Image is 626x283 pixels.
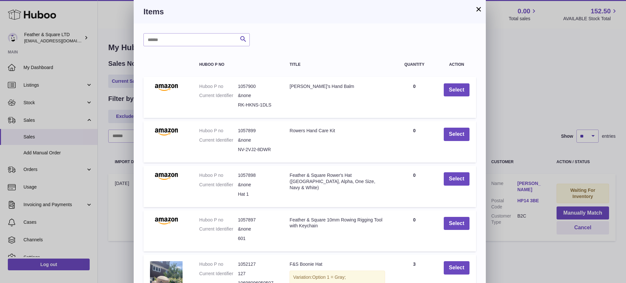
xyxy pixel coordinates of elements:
button: Select [444,128,469,141]
th: Action [437,56,476,73]
dd: RK-HKNS-1DLS [238,102,277,108]
th: Quantity [392,56,437,73]
dd: 1057898 [238,172,277,178]
dd: 1057897 [238,217,277,223]
dt: Current Identifier [199,182,238,188]
dd: &none [238,226,277,232]
h3: Items [143,7,476,17]
div: Feather & Square 10mm Rowing Rigging Tool with Keychain [290,217,385,229]
img: Feather & Square Rower's Hat (UK, Alpha, One Size, Navy & White) [150,172,183,180]
dd: NV-2VJ2-8DWR [238,147,277,153]
dd: 127 [238,271,277,277]
div: Rowers Hand Care Kit [290,128,385,134]
button: Select [444,83,469,97]
dt: Current Identifier [199,92,238,99]
dd: &none [238,137,277,143]
dd: 601 [238,235,277,242]
dd: &none [238,182,277,188]
button: Select [444,172,469,186]
td: 0 [392,121,437,163]
td: 0 [392,77,437,118]
dd: 1052127 [238,261,277,267]
div: [PERSON_NAME]'s Hand Balm [290,83,385,90]
dt: Current Identifier [199,226,238,232]
img: Feather & Square 10mm Rowing Rigging Tool with Keychain [150,217,183,225]
dd: Hat 1 [238,191,277,197]
th: Huboo P no [193,56,283,73]
img: Rowers Hand Care Kit [150,128,183,135]
dt: Huboo P no [199,83,238,90]
td: 0 [392,210,437,252]
dd: &none [238,92,277,99]
button: Select [444,217,469,230]
button: Select [444,261,469,275]
dd: 1057900 [238,83,277,90]
dt: Huboo P no [199,217,238,223]
button: × [475,5,483,13]
dt: Huboo P no [199,172,238,178]
div: F&S Boonie Hat [290,261,385,267]
dd: 1057899 [238,128,277,134]
img: Rower's Hand Balm [150,83,183,91]
dt: Huboo P no [199,128,238,134]
th: Title [283,56,392,73]
td: 0 [392,166,437,207]
dt: Huboo P no [199,261,238,267]
dt: Current Identifier [199,137,238,143]
span: Option 1 = Gray; [312,275,346,280]
div: Feather & Square Rower's Hat ([GEOGRAPHIC_DATA], Alpha, One Size, Navy & White) [290,172,385,191]
dt: Current Identifier [199,271,238,277]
